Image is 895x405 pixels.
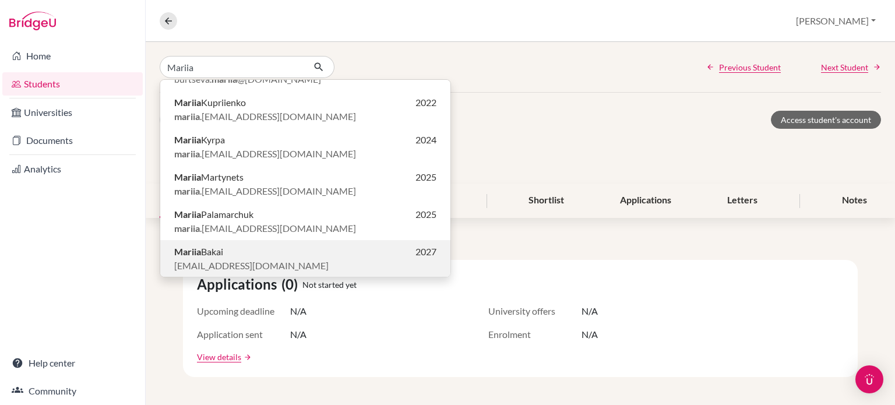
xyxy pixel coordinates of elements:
[488,327,582,341] span: Enrolment
[281,274,302,295] span: (0)
[174,223,200,234] b: mariia
[515,184,578,218] div: Shortlist
[174,110,356,124] span: .[EMAIL_ADDRESS][DOMAIN_NAME]
[706,61,781,73] a: Previous Student
[415,170,436,184] span: 2025
[174,209,201,220] b: Mariia
[821,61,881,73] a: Next Student
[174,97,201,108] b: Mariia
[174,111,200,122] b: mariia
[2,44,143,68] a: Home
[302,279,357,291] span: Not started yet
[174,147,356,161] span: .[EMAIL_ADDRESS][DOMAIN_NAME]
[290,327,306,341] span: N/A
[174,221,356,235] span: .[EMAIL_ADDRESS][DOMAIN_NAME]
[606,184,685,218] div: Applications
[160,91,450,128] button: MariiaKupriienko2022mariia.[EMAIL_ADDRESS][DOMAIN_NAME]
[160,165,450,203] button: MariiaMartynets2025mariia.[EMAIL_ADDRESS][DOMAIN_NAME]
[174,246,201,257] b: Mariia
[2,129,143,152] a: Documents
[2,101,143,124] a: Universities
[713,184,771,218] div: Letters
[415,96,436,110] span: 2022
[174,148,200,159] b: mariia
[290,304,306,318] span: N/A
[582,327,598,341] span: N/A
[241,353,252,361] a: arrow_forward
[174,245,223,259] span: Bakai
[197,327,290,341] span: Application sent
[2,157,143,181] a: Analytics
[174,134,201,145] b: Mariia
[174,96,246,110] span: Kupriienko
[855,365,883,393] div: Open Intercom Messenger
[160,128,450,165] button: MariiaKyrpa2024mariia.[EMAIL_ADDRESS][DOMAIN_NAME]
[828,184,881,218] div: Notes
[719,61,781,73] span: Previous Student
[488,304,582,318] span: University offers
[174,207,253,221] span: Palamarchuk
[2,351,143,375] a: Help center
[2,72,143,96] a: Students
[174,185,200,196] b: mariia
[160,56,304,78] input: Find student by name...
[771,111,881,129] a: Access student's account
[821,61,868,73] span: Next Student
[197,274,281,295] span: Applications
[791,10,881,32] button: [PERSON_NAME]
[174,184,356,198] span: .[EMAIL_ADDRESS][DOMAIN_NAME]
[9,12,56,30] img: Bridge-U
[160,203,450,240] button: MariiaPalamarchuk2025mariia.[EMAIL_ADDRESS][DOMAIN_NAME]
[415,245,436,259] span: 2027
[582,304,598,318] span: N/A
[174,171,201,182] b: Mariia
[197,351,241,363] a: View details
[160,240,450,277] button: MariiaBakai2027[EMAIL_ADDRESS][DOMAIN_NAME]
[197,304,290,318] span: Upcoming deadline
[174,133,225,147] span: Kyrpa
[174,170,244,184] span: Martynets
[415,133,436,147] span: 2024
[415,207,436,221] span: 2025
[2,379,143,403] a: Community
[174,259,329,273] span: [EMAIL_ADDRESS][DOMAIN_NAME]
